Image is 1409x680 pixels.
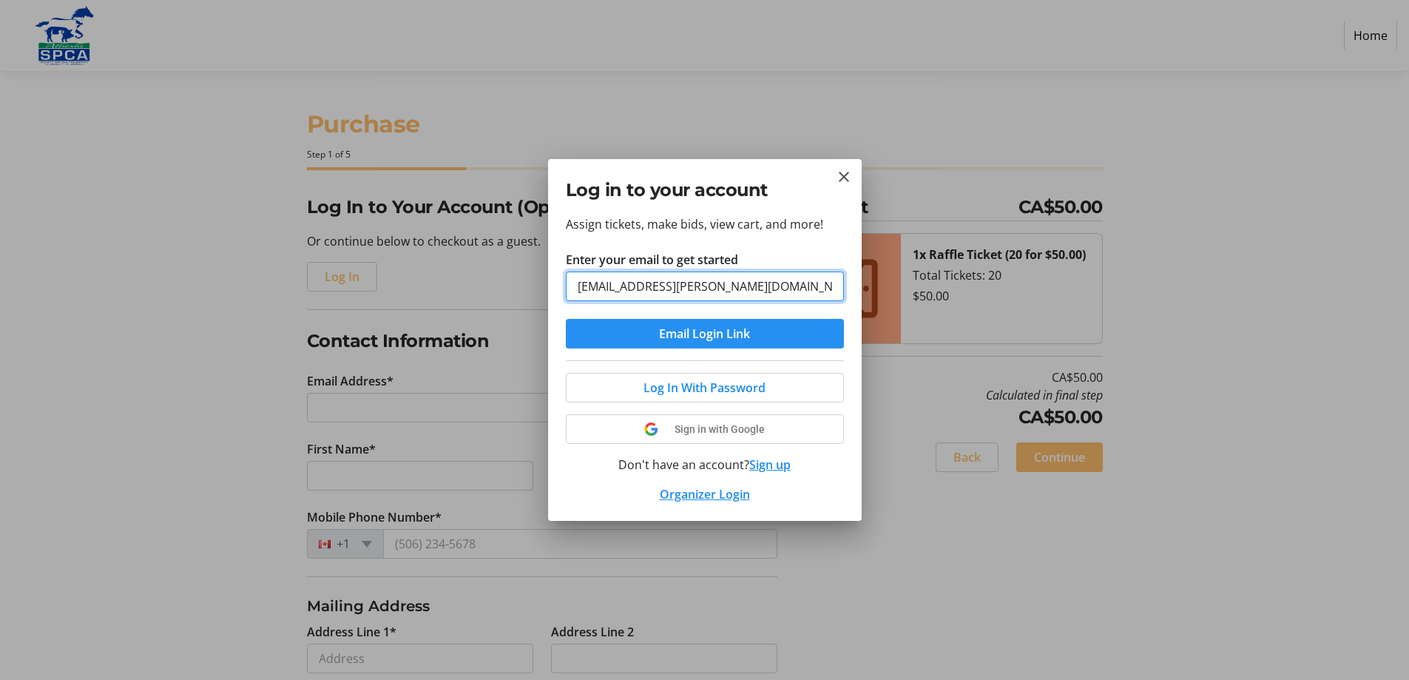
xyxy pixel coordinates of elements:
[566,319,844,349] button: Email Login Link
[566,373,844,403] button: Log In With Password
[566,414,844,444] button: Sign in with Google
[659,325,750,343] span: Email Login Link
[566,215,844,233] p: Assign tickets, make bids, view cart, and more!
[643,379,766,397] span: Log In With Password
[660,486,750,502] a: Organizer Login
[566,456,844,474] div: Don't have an account?
[566,251,738,269] label: Enter your email to get started
[566,272,844,301] input: Email Address
[749,456,791,474] button: Sign up
[835,168,853,186] button: Close
[566,177,844,203] h2: Log in to your account
[675,423,765,435] span: Sign in with Google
